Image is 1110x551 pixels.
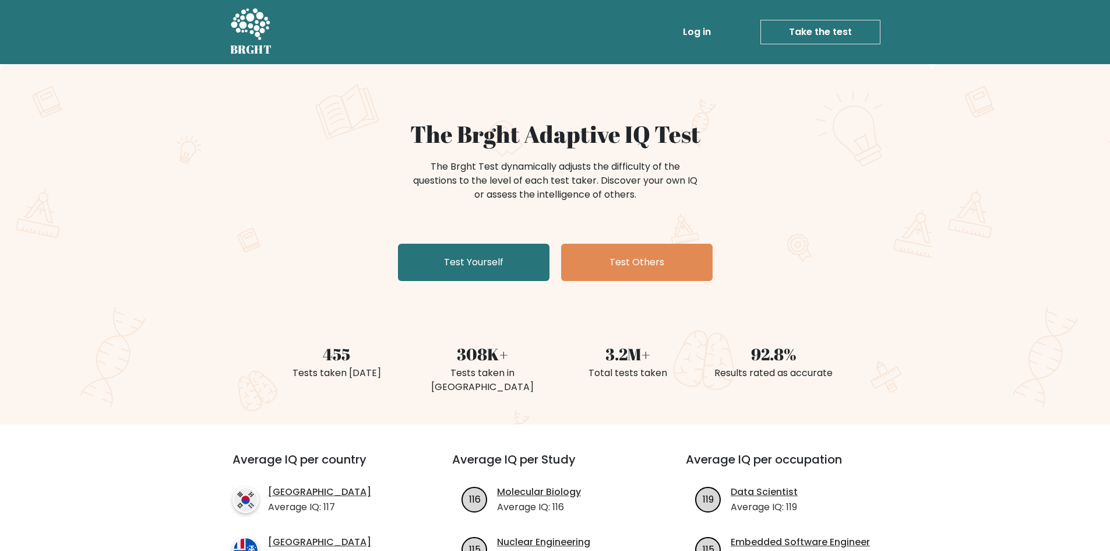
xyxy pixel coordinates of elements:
[268,535,371,549] a: [GEOGRAPHIC_DATA]
[271,120,840,148] h1: The Brght Adaptive IQ Test
[452,452,658,480] h3: Average IQ per Study
[410,160,701,202] div: The Brght Test dynamically adjusts the difficulty of the questions to the level of each test take...
[731,535,870,549] a: Embedded Software Engineer
[678,20,716,44] a: Log in
[417,342,548,366] div: 308K+
[497,500,581,514] p: Average IQ: 116
[708,366,840,380] div: Results rated as accurate
[731,500,798,514] p: Average IQ: 119
[232,487,259,513] img: country
[417,366,548,394] div: Tests taken in [GEOGRAPHIC_DATA]
[703,492,714,506] text: 119
[760,20,880,44] a: Take the test
[497,535,590,549] a: Nuclear Engineering
[497,485,581,499] a: Molecular Biology
[708,342,840,366] div: 92.8%
[562,342,694,366] div: 3.2M+
[271,342,403,366] div: 455
[398,244,549,281] a: Test Yourself
[561,244,713,281] a: Test Others
[230,43,272,57] h5: BRGHT
[469,492,481,506] text: 116
[268,500,371,514] p: Average IQ: 117
[232,452,410,480] h3: Average IQ per country
[268,485,371,499] a: [GEOGRAPHIC_DATA]
[271,366,403,380] div: Tests taken [DATE]
[686,452,891,480] h3: Average IQ per occupation
[230,5,272,59] a: BRGHT
[731,485,798,499] a: Data Scientist
[562,366,694,380] div: Total tests taken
